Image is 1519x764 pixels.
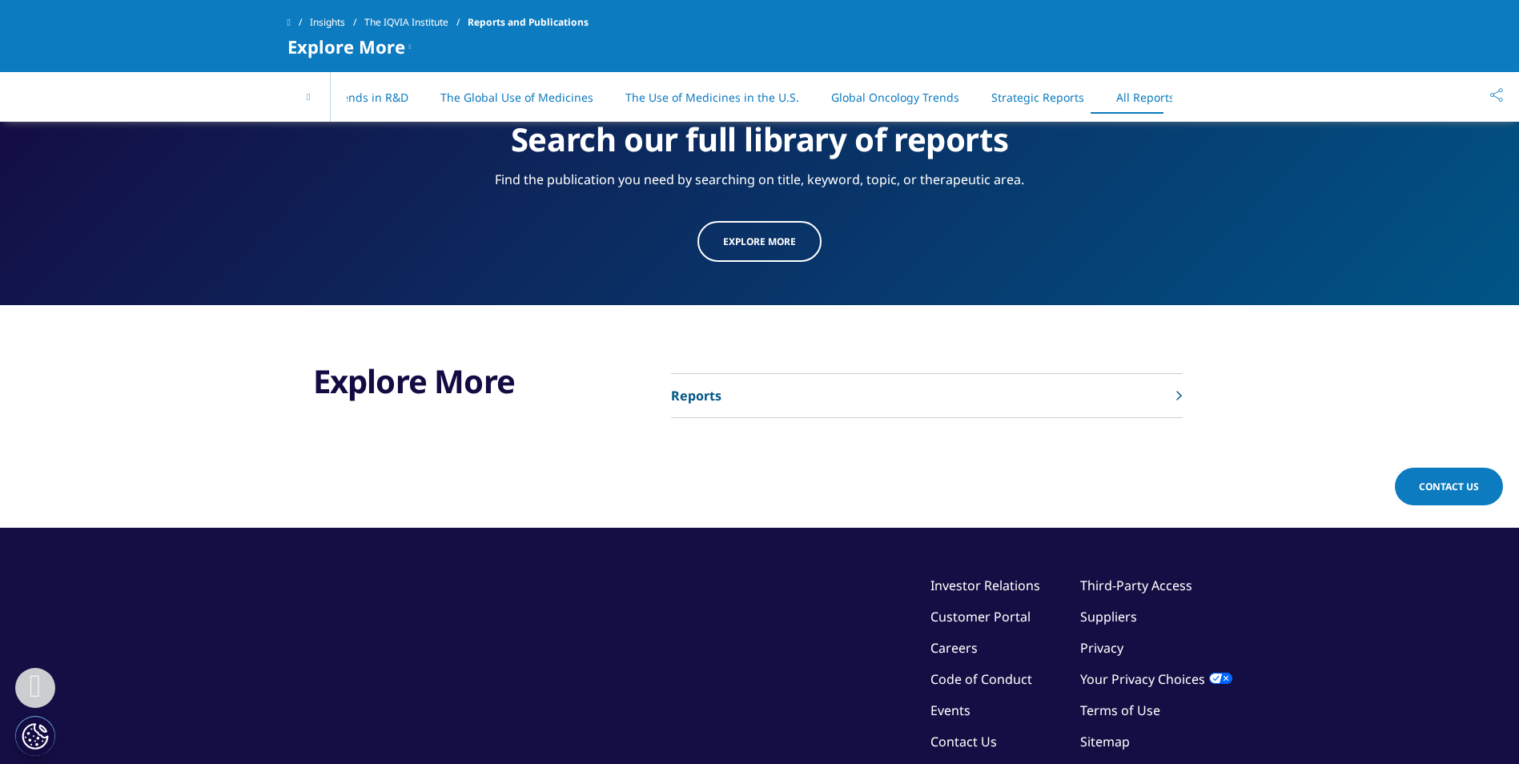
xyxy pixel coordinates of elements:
[1080,733,1130,750] a: Sitemap
[1116,90,1175,105] a: All Reports
[723,235,796,248] span: Explore more
[930,733,997,750] a: Contact Us
[930,577,1040,594] a: Investor Relations
[468,8,589,37] span: Reports and Publications
[1080,608,1137,625] a: Suppliers
[697,221,822,262] a: Explore more
[671,386,721,405] p: Reports
[451,109,1069,159] div: Search our full library of reports
[991,90,1084,105] a: Strategic Reports
[440,90,593,105] a: The Global Use of Medicines
[1080,577,1192,594] a: Third-Party Access
[294,90,408,105] a: Global Trends in R&D
[930,670,1032,688] a: Code of Conduct
[1080,702,1160,719] a: Terms of Use
[930,702,970,719] a: Events
[831,90,959,105] a: Global Oncology Trends
[1395,468,1503,505] a: Contact Us
[313,361,581,401] h3: Explore More
[364,8,468,37] a: The IQVIA Institute
[1080,639,1123,657] a: Privacy
[671,374,1183,418] a: Reports
[930,608,1031,625] a: Customer Portal
[310,8,364,37] a: Insights
[451,159,1069,189] div: Find the publication you need by searching on title, keyword, topic, or therapeutic area.
[1080,670,1232,688] a: Your Privacy Choices
[625,90,799,105] a: The Use of Medicines in the U.S.
[287,37,405,56] span: Explore More
[15,716,55,756] button: Cookies Settings
[930,639,978,657] a: Careers
[1419,480,1479,493] span: Contact Us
